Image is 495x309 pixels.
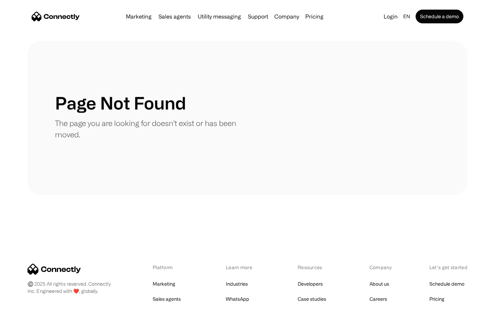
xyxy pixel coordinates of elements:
[55,117,247,140] p: The page you are looking for doesn't exist or has been moved.
[298,279,323,289] a: Developers
[370,279,389,289] a: About us
[123,14,154,19] a: Marketing
[226,264,262,271] div: Learn more
[226,279,248,289] a: Industries
[153,279,175,289] a: Marketing
[370,294,387,304] a: Careers
[274,12,299,21] div: Company
[156,14,194,19] a: Sales agents
[7,296,41,307] aside: Language selected: English
[298,294,326,304] a: Case studies
[416,10,463,23] a: Schedule a demo
[302,14,326,19] a: Pricing
[55,93,186,113] h1: Page Not Found
[429,279,464,289] a: Schedule demo
[370,264,394,271] div: Company
[429,264,467,271] div: Let’s get started
[403,12,410,21] div: en
[381,12,400,21] a: Login
[153,294,181,304] a: Sales agents
[245,14,271,19] a: Support
[226,294,249,304] a: WhatsApp
[14,297,41,307] ul: Language list
[298,264,334,271] div: Resources
[429,294,444,304] a: Pricing
[195,14,244,19] a: Utility messaging
[153,264,190,271] div: Platform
